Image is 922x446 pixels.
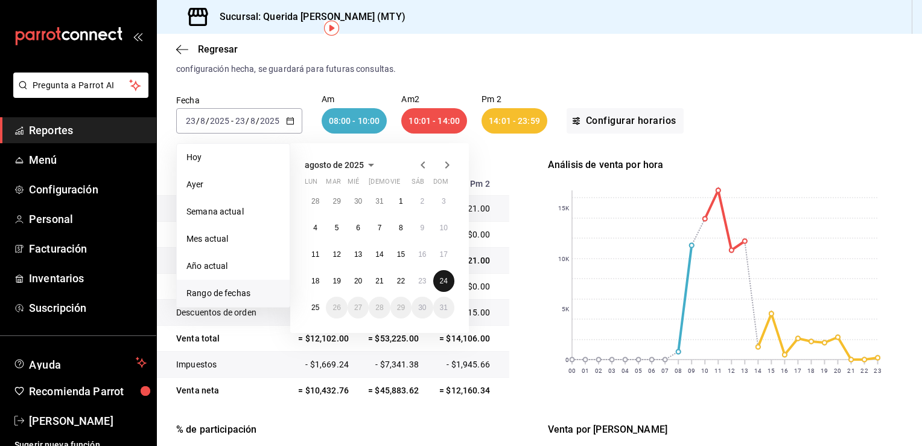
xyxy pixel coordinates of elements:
span: Recomienda Parrot [29,383,147,399]
text: 5K [562,306,570,312]
td: = $45,883.62 [355,378,425,404]
text: 10 [701,367,708,374]
span: / [196,116,200,126]
td: Venta neta [157,378,285,404]
abbr: 22 de agosto de 2025 [397,277,405,285]
td: Descuentos de orden [157,300,285,326]
td: = $14,106.00 [425,326,509,352]
button: 8 de agosto de 2025 [390,217,412,239]
abbr: 23 de agosto de 2025 [418,277,426,285]
button: 22 de agosto de 2025 [390,270,412,292]
abbr: 1 de agosto de 2025 [399,197,403,205]
span: / [246,116,249,126]
img: Tooltip marker [324,21,339,36]
abbr: 5 de agosto de 2025 [335,224,339,232]
input: -- [200,116,206,126]
abbr: 12 de agosto de 2025 [332,250,340,259]
text: 00 [568,367,576,374]
button: 10 de agosto de 2025 [433,217,454,239]
button: 16 de agosto de 2025 [412,244,433,265]
abbr: 27 de agosto de 2025 [354,303,362,312]
td: = $53,225.00 [355,326,425,352]
span: Facturación [29,241,147,257]
button: 29 de julio de 2025 [326,190,347,212]
abbr: 29 de agosto de 2025 [397,303,405,312]
abbr: 19 de agosto de 2025 [332,277,340,285]
button: 28 de agosto de 2025 [369,297,390,318]
text: 08 [675,367,682,374]
button: 19 de agosto de 2025 [326,270,347,292]
text: 0 [565,357,569,363]
abbr: 6 de agosto de 2025 [356,224,360,232]
td: - $799.00 [285,300,355,326]
text: 10K [558,256,570,262]
abbr: 18 de agosto de 2025 [311,277,319,285]
button: Regresar [176,44,238,55]
abbr: 28 de agosto de 2025 [375,303,383,312]
input: ---- [259,116,280,126]
button: 7 de agosto de 2025 [369,217,390,239]
button: 27 de agosto de 2025 [348,297,369,318]
button: 14 de agosto de 2025 [369,244,390,265]
button: agosto de 2025 [305,158,378,172]
button: 28 de julio de 2025 [305,190,326,212]
abbr: 21 de agosto de 2025 [375,277,383,285]
span: Personal [29,211,147,227]
span: Regresar [198,44,238,55]
input: ---- [209,116,230,126]
input: -- [235,116,246,126]
span: - [231,116,234,126]
button: 13 de agosto de 2025 [348,244,369,265]
span: / [206,116,209,126]
button: 21 de agosto de 2025 [369,270,390,292]
div: 08:00 - 10:00 [322,108,387,134]
button: Configurar horarios [567,108,684,134]
abbr: 11 de agosto de 2025 [311,250,319,259]
td: - $1,669.24 [285,352,355,378]
abbr: 4 de agosto de 2025 [313,224,317,232]
abbr: 26 de agosto de 2025 [332,303,340,312]
abbr: 25 de agosto de 2025 [311,303,319,312]
label: Fecha [176,96,302,105]
button: 12 de agosto de 2025 [326,244,347,265]
button: 30 de agosto de 2025 [412,297,433,318]
abbr: 14 de agosto de 2025 [375,250,383,259]
button: 18 de agosto de 2025 [305,270,326,292]
span: Inventarios [29,270,147,286]
text: 02 [595,367,602,374]
abbr: 9 de agosto de 2025 [420,224,424,232]
text: 21 [847,367,854,374]
abbr: martes [326,178,340,190]
td: - $7,341.38 [355,352,425,378]
text: 13 [741,367,748,374]
a: Pregunta a Parrot AI [8,88,148,100]
text: 22 [860,367,868,374]
span: Suscripción [29,300,147,316]
span: Ayer [186,178,280,191]
abbr: 15 de agosto de 2025 [397,250,405,259]
text: 16 [781,367,788,374]
div: % de participación [176,422,529,437]
abbr: 30 de julio de 2025 [354,197,362,205]
text: 20 [834,367,841,374]
text: 07 [661,367,669,374]
text: 14 [754,367,761,374]
text: 11 [714,367,722,374]
span: Rango de fechas [186,287,280,300]
abbr: 13 de agosto de 2025 [354,250,362,259]
td: Cargos por servicio [157,222,285,248]
abbr: 17 de agosto de 2025 [440,250,448,259]
div: 14:01 - 23:59 [482,108,547,134]
button: 31 de julio de 2025 [369,190,390,212]
button: 6 de agosto de 2025 [348,217,369,239]
button: open_drawer_menu [133,31,142,41]
td: = $12,160.34 [425,378,509,404]
td: Impuestos [157,352,285,378]
abbr: viernes [390,178,400,190]
button: 9 de agosto de 2025 [412,217,433,239]
text: 23 [874,367,881,374]
td: = $10,432.76 [285,378,355,404]
td: - $1,945.66 [425,352,509,378]
abbr: 24 de agosto de 2025 [440,277,448,285]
